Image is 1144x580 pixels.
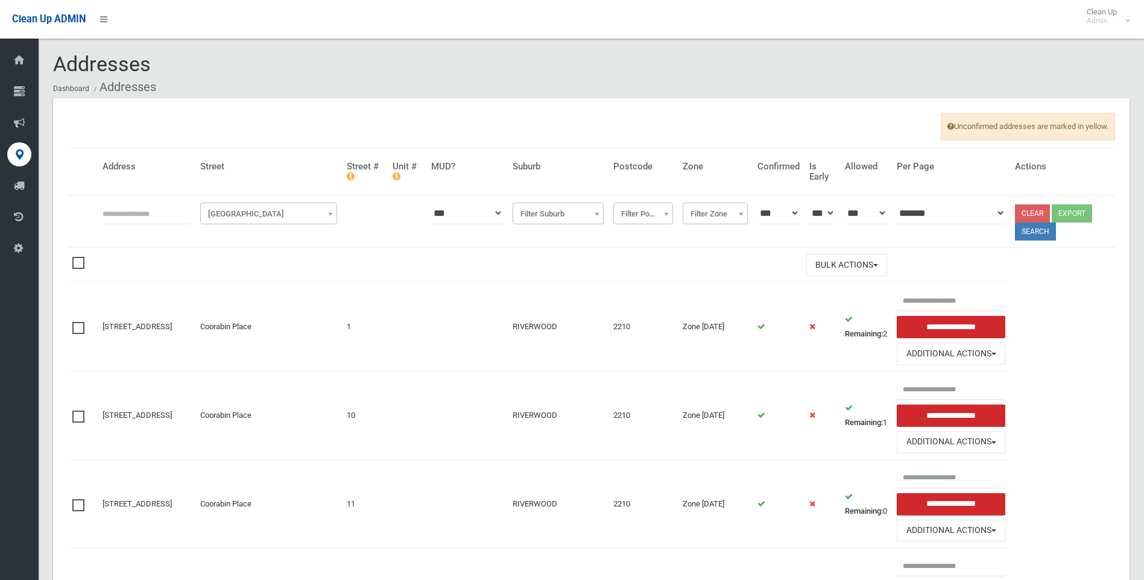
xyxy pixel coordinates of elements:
td: Coorabin Place [195,283,342,371]
td: Zone [DATE] [678,371,753,460]
a: [STREET_ADDRESS] [103,411,172,420]
span: Unconfirmed addresses are marked in yellow. [941,113,1115,140]
td: RIVERWOOD [508,459,608,548]
h4: Address [103,162,191,172]
strong: Remaining: [845,506,883,515]
button: Additional Actions [897,431,1005,453]
h4: Is Early [809,162,835,181]
a: [STREET_ADDRESS] [103,322,172,331]
td: 11 [342,459,388,548]
h4: Unit # [393,162,422,181]
td: 1 [342,283,388,371]
td: Zone [DATE] [678,283,753,371]
span: Filter Postcode [613,203,673,224]
td: Coorabin Place [195,459,342,548]
h4: Per Page [897,162,1005,172]
td: 2210 [608,283,678,371]
li: Addresses [91,76,156,98]
button: Additional Actions [897,342,1005,365]
h4: Postcode [613,162,673,172]
h4: Allowed [845,162,887,172]
h4: MUD? [431,162,503,172]
h4: Confirmed [757,162,800,172]
button: Search [1015,222,1056,241]
h4: Street [200,162,337,172]
button: Export [1052,204,1092,222]
td: 2210 [608,371,678,460]
td: 1 [840,371,892,460]
span: Filter Zone [686,206,745,222]
td: 2210 [608,459,678,548]
h4: Actions [1015,162,1110,172]
td: 0 [840,459,892,548]
span: Filter Postcode [616,206,670,222]
h4: Zone [683,162,748,172]
td: Zone [DATE] [678,459,753,548]
span: Filter Suburb [513,203,604,224]
span: Filter Zone [683,203,748,224]
button: Bulk Actions [806,254,887,276]
a: Clear [1015,204,1050,222]
td: RIVERWOOD [508,371,608,460]
small: Admin [1087,16,1117,25]
td: 10 [342,371,388,460]
a: [STREET_ADDRESS] [103,499,172,508]
span: Clean Up [1081,7,1129,25]
span: Filter Street [203,206,334,222]
button: Additional Actions [897,520,1005,542]
h4: Street # [347,162,384,181]
span: Filter Street [200,203,337,224]
span: Addresses [53,52,151,76]
span: Filter Suburb [516,206,601,222]
a: Dashboard [53,84,89,93]
td: 2 [840,283,892,371]
span: Clean Up ADMIN [12,13,86,25]
h4: Suburb [513,162,604,172]
td: RIVERWOOD [508,283,608,371]
strong: Remaining: [845,418,883,427]
strong: Remaining: [845,329,883,338]
td: Coorabin Place [195,371,342,460]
